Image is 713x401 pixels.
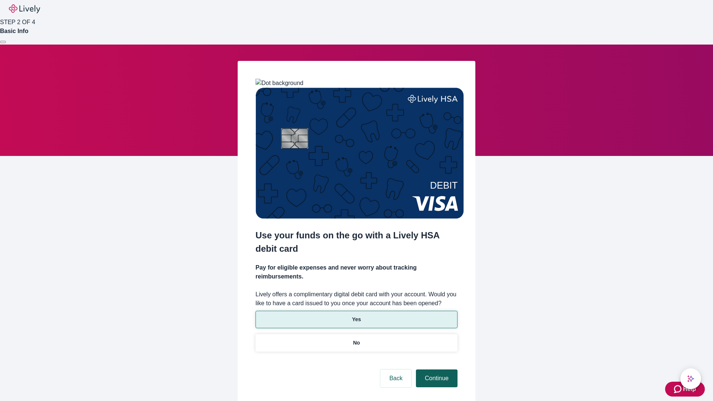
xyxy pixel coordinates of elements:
button: Continue [416,369,458,387]
label: Lively offers a complimentary digital debit card with your account. Would you like to have a card... [255,290,458,308]
h2: Use your funds on the go with a Lively HSA debit card [255,229,458,255]
svg: Zendesk support icon [674,385,683,394]
img: Dot background [255,79,303,88]
img: Lively [9,4,40,13]
button: Zendesk support iconHelp [665,382,705,397]
h4: Pay for eligible expenses and never worry about tracking reimbursements. [255,263,458,281]
button: Yes [255,311,458,328]
p: Yes [352,316,361,323]
img: Debit card [255,88,464,219]
button: chat [680,368,701,389]
span: Help [683,385,696,394]
p: No [353,339,360,347]
button: Back [380,369,411,387]
svg: Lively AI Assistant [687,375,694,382]
button: No [255,334,458,352]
